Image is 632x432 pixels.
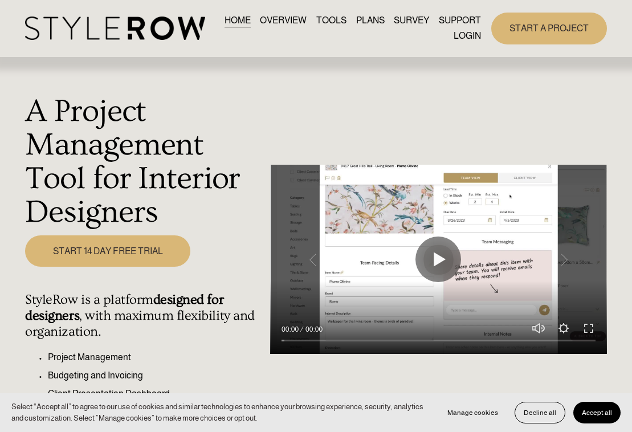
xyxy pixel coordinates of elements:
[491,13,607,44] a: START A PROJECT
[524,409,556,417] span: Decline all
[260,13,307,28] a: OVERVIEW
[439,13,481,28] a: folder dropdown
[25,17,205,40] img: StyleRow
[394,13,429,28] a: SURVEY
[439,402,507,423] button: Manage cookies
[316,13,346,28] a: TOOLS
[225,13,251,28] a: HOME
[515,402,565,423] button: Decline all
[48,351,264,364] p: Project Management
[48,369,264,382] p: Budgeting and Invoicing
[11,401,427,424] p: Select “Accept all” to agree to our use of cookies and similar technologies to enhance your brows...
[439,14,481,27] span: SUPPORT
[356,13,385,28] a: PLANS
[25,292,264,340] h4: StyleRow is a platform , with maximum flexibility and organization.
[282,337,596,345] input: Seek
[282,324,301,335] div: Current time
[447,409,498,417] span: Manage cookies
[582,409,612,417] span: Accept all
[25,95,264,229] h1: A Project Management Tool for Interior Designers
[415,237,461,282] button: Play
[301,324,325,335] div: Duration
[25,235,190,267] a: START 14 DAY FREE TRIAL
[454,28,481,44] a: LOGIN
[25,292,226,323] strong: designed for designers
[48,387,264,401] p: Client Presentation Dashboard
[573,402,621,423] button: Accept all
